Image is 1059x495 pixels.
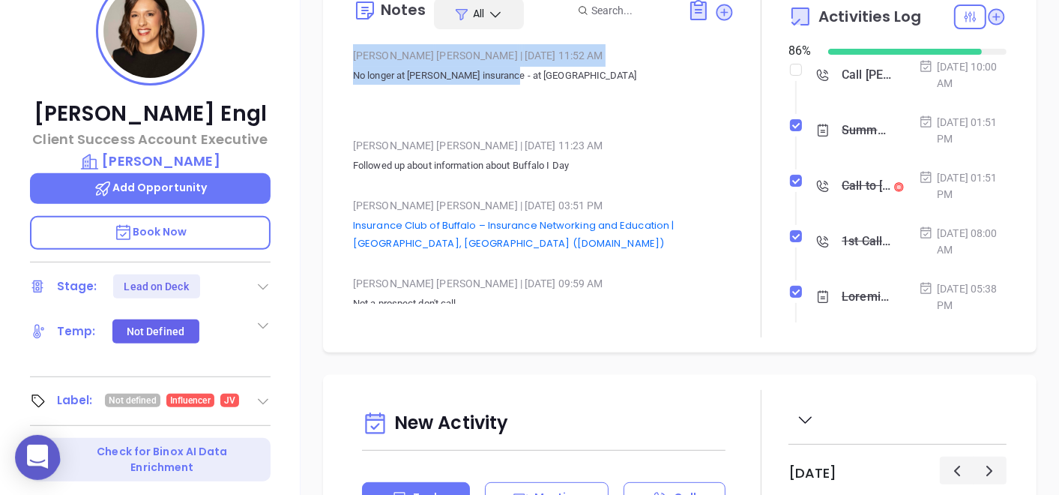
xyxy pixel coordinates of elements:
[520,139,522,151] span: |
[919,169,1007,202] div: [DATE] 01:51 PM
[842,286,892,308] div: Loremip: Dol Sita consect ad elit Seddoe-Tempor, 3:45 IN ut 9:05 LA. Etdo magnaaliqu enima, mi ve...
[842,230,892,253] div: 1st Call NY INS Q3
[57,275,97,298] div: Stage:
[30,151,271,172] a: [PERSON_NAME]
[842,119,892,142] div: Summary: [PERSON_NAME] from [PERSON_NAME] called [PERSON_NAME] looking for [PERSON_NAME], who she...
[520,199,522,211] span: |
[473,6,484,21] span: All
[353,44,734,67] div: [PERSON_NAME] [PERSON_NAME] [DATE] 11:52 AM
[127,319,184,343] div: Not Defined
[919,280,1007,313] div: [DATE] 05:38 PM
[353,295,734,313] p: Not a prospect don't call
[842,175,892,197] div: Call to [PERSON_NAME]
[353,194,734,217] div: [PERSON_NAME] [PERSON_NAME] [DATE] 03:51 PM
[353,157,734,175] p: Followed up about information about Buffalo I Day
[114,224,187,239] span: Book Now
[919,58,1007,91] div: [DATE] 10:00 AM
[353,67,734,85] p: No longer at [PERSON_NAME] insurance - at [GEOGRAPHIC_DATA]
[842,64,892,86] div: Call [PERSON_NAME] to follow up
[57,320,96,343] div: Temp:
[30,100,271,127] p: [PERSON_NAME] Engl
[124,274,189,298] div: Lead on Deck
[940,457,974,484] button: Previous day
[973,457,1007,484] button: Next day
[353,218,674,250] a: Insurance Club of Buffalo – Insurance Networking and Education | [GEOGRAPHIC_DATA], [GEOGRAPHIC_D...
[64,444,260,475] p: Check for Binox AI Data Enrichment
[381,2,426,17] div: Notes
[919,225,1007,258] div: [DATE] 08:00 AM
[353,272,734,295] div: [PERSON_NAME] [PERSON_NAME] [DATE] 09:59 AM
[224,392,235,409] span: JV
[109,392,157,409] span: Not defined
[362,405,725,443] div: New Activity
[591,2,671,19] input: Search...
[919,114,1007,147] div: [DATE] 01:51 PM
[520,49,522,61] span: |
[57,389,93,412] div: Label:
[170,392,211,409] span: Influencer
[353,134,734,157] div: [PERSON_NAME] [PERSON_NAME] [DATE] 11:23 AM
[94,180,208,195] span: Add Opportunity
[30,129,271,149] p: Client Success Account Executive
[818,9,921,24] span: Activities Log
[788,42,809,60] div: 86 %
[788,465,836,481] h2: [DATE]
[520,277,522,289] span: |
